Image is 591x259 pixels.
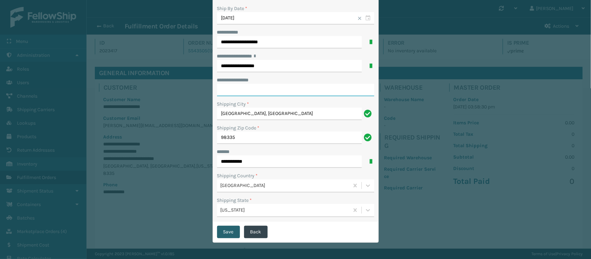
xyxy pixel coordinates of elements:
[217,12,374,25] input: MM/DD/YYYY
[244,226,268,238] button: Back
[217,124,260,132] label: Shipping Zip Code
[217,172,258,179] label: Shipping Country
[217,6,248,11] label: Ship By Date
[217,226,240,238] button: Save
[221,182,350,189] div: [GEOGRAPHIC_DATA]
[217,100,249,108] label: Shipping City
[221,206,350,214] div: [US_STATE]
[217,197,252,204] label: Shipping State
